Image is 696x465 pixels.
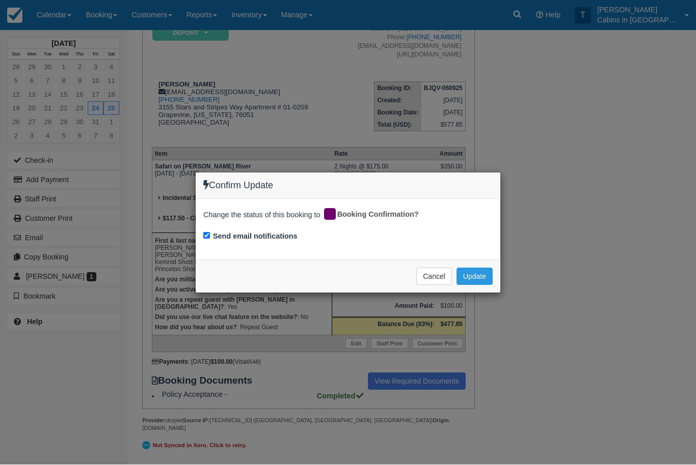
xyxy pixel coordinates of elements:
button: Update [457,268,493,285]
label: Send email notifications [213,231,298,242]
span: Change the status of this booking to [203,210,320,223]
button: Cancel [416,268,452,285]
h4: Confirm Update [203,181,493,191]
div: Booking Confirmation? [323,207,426,223]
